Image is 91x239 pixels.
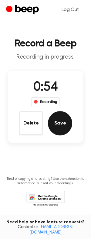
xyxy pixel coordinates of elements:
a: [EMAIL_ADDRESS][DOMAIN_NAME] [29,225,73,235]
p: Tired of copying and pasting? Use the extension to automatically insert your recordings. [5,177,86,186]
a: Log Out [56,2,85,17]
p: Recording in progress. [5,53,86,61]
div: Recording [31,97,60,106]
span: Contact us [4,225,87,235]
a: Beep [6,4,40,16]
h1: Record a Beep [5,39,86,49]
span: 0:54 [33,81,58,94]
button: Delete Audio Record [19,111,43,135]
button: Save Audio Record [48,111,72,135]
